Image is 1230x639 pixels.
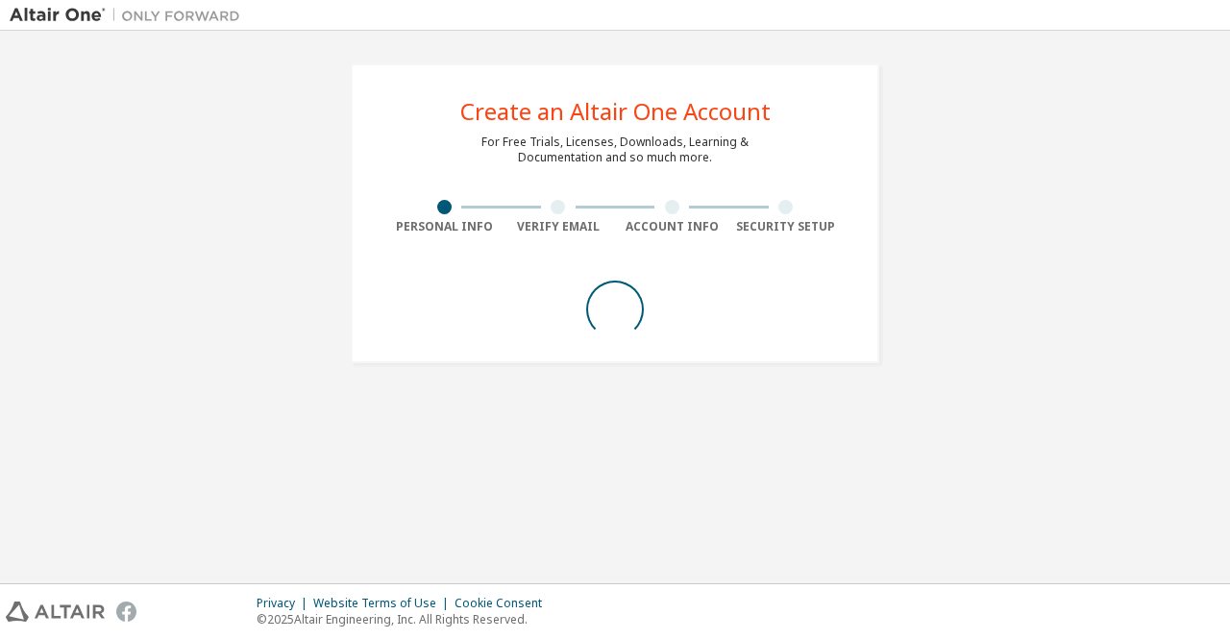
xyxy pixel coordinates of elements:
[460,100,771,123] div: Create an Altair One Account
[6,602,105,622] img: altair_logo.svg
[116,602,136,622] img: facebook.svg
[481,135,749,165] div: For Free Trials, Licenses, Downloads, Learning & Documentation and so much more.
[10,6,250,25] img: Altair One
[502,219,616,234] div: Verify Email
[615,219,729,234] div: Account Info
[313,596,455,611] div: Website Terms of Use
[387,219,502,234] div: Personal Info
[257,611,553,627] p: © 2025 Altair Engineering, Inc. All Rights Reserved.
[257,596,313,611] div: Privacy
[455,596,553,611] div: Cookie Consent
[729,219,844,234] div: Security Setup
